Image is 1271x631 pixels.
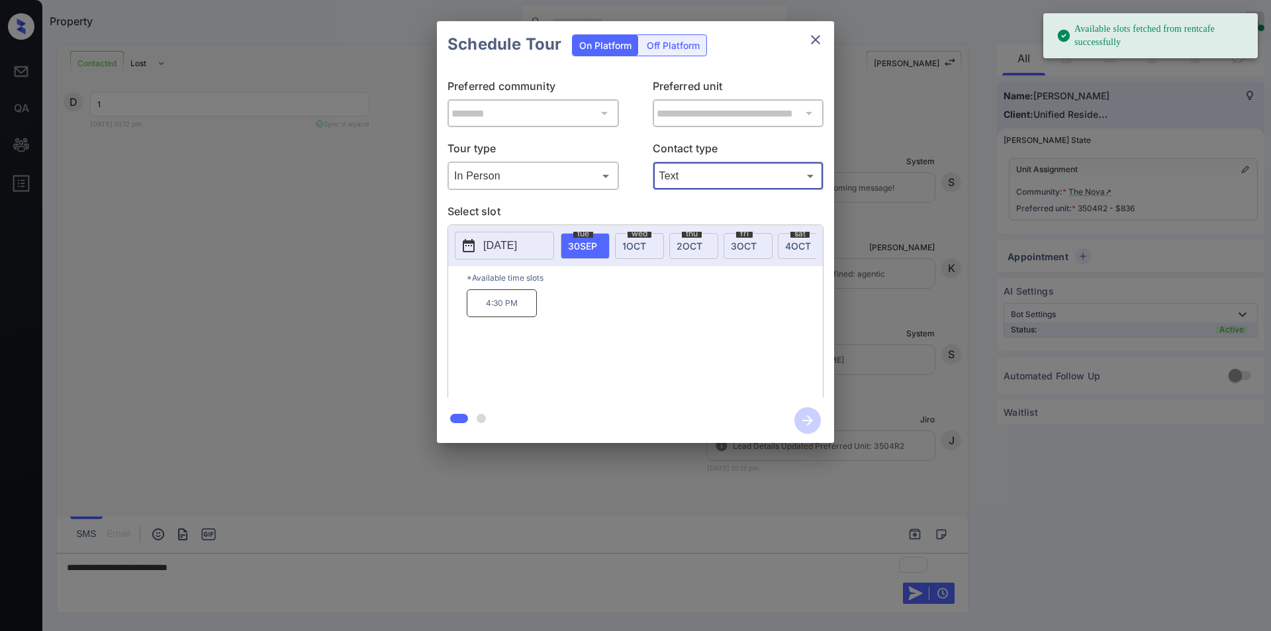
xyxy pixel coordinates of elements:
[561,233,610,259] div: date-select
[447,78,619,99] p: Preferred community
[437,21,572,68] h2: Schedule Tour
[451,165,616,187] div: In Person
[568,240,597,252] span: 30 SEP
[677,240,702,252] span: 2 OCT
[447,203,824,224] p: Select slot
[653,78,824,99] p: Preferred unit
[653,140,824,162] p: Contact type
[731,240,757,252] span: 3 OCT
[785,240,811,252] span: 4 OCT
[736,230,753,238] span: fri
[786,403,829,438] button: btn-next
[778,233,827,259] div: date-select
[467,266,823,289] p: *Available time slots
[628,230,651,238] span: wed
[669,233,718,259] div: date-select
[724,233,773,259] div: date-select
[573,35,638,56] div: On Platform
[802,26,829,53] button: close
[455,232,554,260] button: [DATE]
[573,230,593,238] span: tue
[1057,17,1247,54] div: Available slots fetched from rentcafe successfully
[656,165,821,187] div: Text
[615,233,664,259] div: date-select
[682,230,702,238] span: thu
[483,238,517,254] p: [DATE]
[467,289,537,317] p: 4:30 PM
[622,240,646,252] span: 1 OCT
[640,35,706,56] div: Off Platform
[447,140,619,162] p: Tour type
[790,230,810,238] span: sat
